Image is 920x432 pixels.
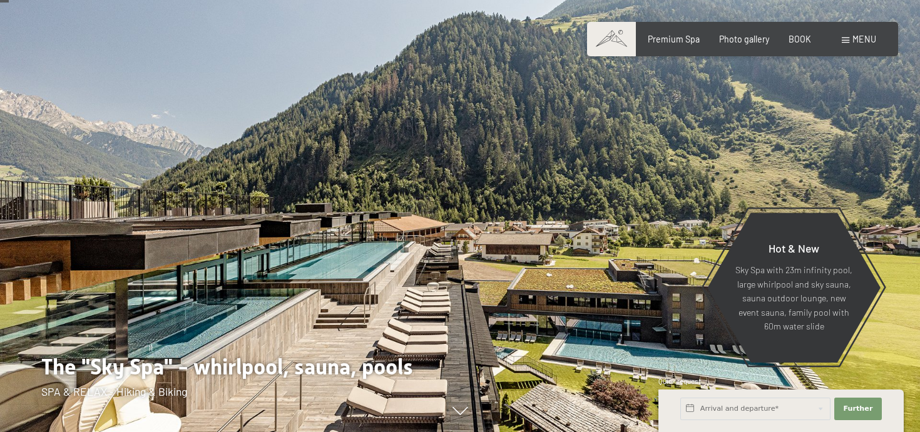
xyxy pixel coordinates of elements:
[707,212,881,363] a: Hot & New Sky Spa with 23m infinity pool, large whirlpool and sky sauna, sauna outdoor lounge, ne...
[789,34,811,44] a: BOOK
[719,34,769,44] a: Photo gallery
[735,264,852,331] font: Sky Spa with 23m infinity pool, large whirlpool and sky sauna, sauna outdoor lounge, new event sa...
[843,404,872,413] font: Further
[852,34,876,44] font: menu
[769,241,819,255] font: Hot & New
[658,377,701,385] font: Quick request
[648,34,700,44] a: Premium Spa
[834,398,882,420] button: Further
